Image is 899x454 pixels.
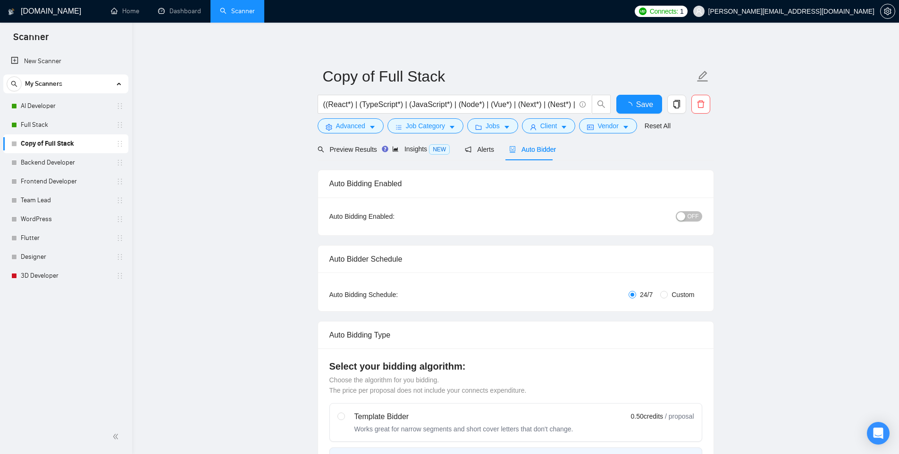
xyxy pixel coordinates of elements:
[116,121,124,129] span: holder
[7,81,21,87] span: search
[7,76,22,91] button: search
[158,7,201,15] a: dashboardDashboard
[429,144,450,155] span: NEW
[465,146,471,153] span: notification
[449,124,455,131] span: caret-down
[116,102,124,110] span: holder
[220,7,255,15] a: searchScanner
[21,266,110,285] a: 3D Developer
[486,121,500,131] span: Jobs
[392,145,450,153] span: Insights
[392,146,399,152] span: area-chart
[668,100,686,108] span: copy
[329,322,702,348] div: Auto Bidding Type
[323,99,575,110] input: Search Freelance Jobs...
[318,146,324,153] span: search
[625,102,636,109] span: loading
[21,153,110,172] a: Backend Developer
[116,215,124,223] span: holder
[112,432,122,441] span: double-left
[369,124,376,131] span: caret-down
[880,4,895,19] button: setting
[116,178,124,185] span: holder
[116,140,124,148] span: holder
[616,95,662,114] button: Save
[21,116,110,134] a: Full Stack
[688,211,699,222] span: OFF
[8,4,15,19] img: logo
[696,8,702,15] span: user
[21,248,110,266] a: Designer
[697,70,709,83] span: edit
[665,412,694,421] span: / proposal
[406,121,445,131] span: Job Category
[867,422,890,445] div: Open Intercom Messenger
[509,146,556,153] span: Auto Bidder
[504,124,510,131] span: caret-down
[667,95,686,114] button: copy
[639,8,647,15] img: upwork-logo.png
[111,7,139,15] a: homeHome
[3,74,128,285] li: My Scanners
[561,124,567,131] span: caret-down
[11,52,121,71] a: New Scanner
[509,146,516,153] span: robot
[3,52,128,71] li: New Scanner
[318,146,377,153] span: Preview Results
[475,124,482,131] span: folder
[880,8,895,15] a: setting
[116,159,124,166] span: holder
[21,172,110,191] a: Frontend Developer
[21,134,110,153] a: Copy of Full Stack
[580,101,586,107] span: info-circle
[636,99,653,110] span: Save
[354,424,573,434] div: Works great for narrow segments and short cover letters that don't change.
[116,272,124,280] span: holder
[587,124,594,131] span: idcard
[650,6,678,17] span: Connects:
[387,118,463,133] button: barsJob Categorycaret-down
[318,118,384,133] button: settingAdvancedcaret-down
[680,6,684,17] span: 1
[668,289,698,300] span: Custom
[6,30,56,50] span: Scanner
[631,411,663,421] span: 0.50 credits
[691,95,710,114] button: delete
[25,74,62,93] span: My Scanners
[329,246,702,272] div: Auto Bidder Schedule
[622,124,629,131] span: caret-down
[336,121,365,131] span: Advanced
[329,211,454,222] div: Auto Bidding Enabled:
[116,197,124,204] span: holder
[592,95,611,114] button: search
[326,124,332,131] span: setting
[21,191,110,210] a: Team Lead
[530,124,537,131] span: user
[329,289,454,300] div: Auto Bidding Schedule:
[329,170,702,197] div: Auto Bidding Enabled
[522,118,576,133] button: userClientcaret-down
[116,253,124,261] span: holder
[116,234,124,242] span: holder
[636,289,656,300] span: 24/7
[329,360,702,373] h4: Select your bidding algorithm:
[540,121,557,131] span: Client
[692,100,710,108] span: delete
[354,411,573,422] div: Template Bidder
[597,121,618,131] span: Vendor
[467,118,518,133] button: folderJobscaret-down
[21,210,110,229] a: WordPress
[395,124,402,131] span: bars
[21,97,110,116] a: AI Developer
[465,146,494,153] span: Alerts
[21,229,110,248] a: Flutter
[381,145,389,153] div: Tooltip anchor
[329,376,527,394] span: Choose the algorithm for you bidding. The price per proposal does not include your connects expen...
[645,121,671,131] a: Reset All
[323,65,695,88] input: Scanner name...
[592,100,610,108] span: search
[579,118,637,133] button: idcardVendorcaret-down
